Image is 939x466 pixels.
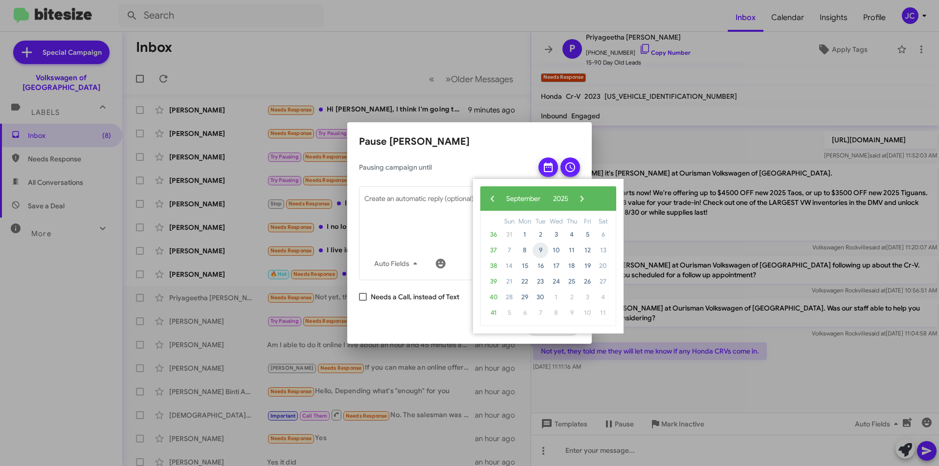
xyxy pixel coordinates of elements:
[533,243,548,258] span: 9
[517,258,533,274] span: 15
[548,289,564,305] span: 1
[548,243,564,258] span: 10
[564,227,580,243] span: 4
[485,191,500,206] button: ‹
[564,243,580,258] span: 11
[533,289,548,305] span: 30
[580,243,595,258] span: 12
[473,179,624,333] bs-datepicker-container: calendar
[517,227,533,243] span: 1
[486,305,501,321] span: 41
[595,216,611,227] th: weekday
[595,243,611,258] span: 13
[553,194,568,203] span: 2025
[533,274,548,289] span: 23
[501,289,517,305] span: 28
[485,192,589,200] bs-datepicker-navigation-view: ​ ​ ​
[359,162,530,172] span: Pausing campaign until
[580,289,595,305] span: 3
[595,258,611,274] span: 20
[517,289,533,305] span: 29
[547,191,575,206] button: 2025
[501,243,517,258] span: 7
[486,227,501,243] span: 36
[548,305,564,321] span: 8
[548,216,564,227] th: weekday
[548,258,564,274] span: 17
[486,274,501,289] span: 39
[371,291,459,303] span: Needs a Call, instead of Text
[580,305,595,321] span: 10
[506,194,540,203] span: September
[500,191,547,206] button: September
[548,274,564,289] span: 24
[486,289,501,305] span: 40
[595,305,611,321] span: 11
[501,305,517,321] span: 5
[564,216,580,227] th: weekday
[517,243,533,258] span: 8
[533,227,548,243] span: 2
[533,216,548,227] th: weekday
[501,216,517,227] th: weekday
[501,227,517,243] span: 31
[564,305,580,321] span: 9
[580,274,595,289] span: 26
[501,258,517,274] span: 14
[374,255,421,272] span: Auto Fields
[517,274,533,289] span: 22
[564,274,580,289] span: 25
[580,258,595,274] span: 19
[575,191,589,206] button: ›
[595,274,611,289] span: 27
[533,305,548,321] span: 7
[366,255,429,272] button: Auto Fields
[517,216,533,227] th: weekday
[501,274,517,289] span: 21
[517,305,533,321] span: 6
[564,258,580,274] span: 18
[486,258,501,274] span: 38
[595,227,611,243] span: 6
[580,216,595,227] th: weekday
[533,258,548,274] span: 16
[548,227,564,243] span: 3
[595,289,611,305] span: 4
[486,243,501,258] span: 37
[580,227,595,243] span: 5
[564,289,580,305] span: 2
[359,134,580,150] h2: Pause [PERSON_NAME]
